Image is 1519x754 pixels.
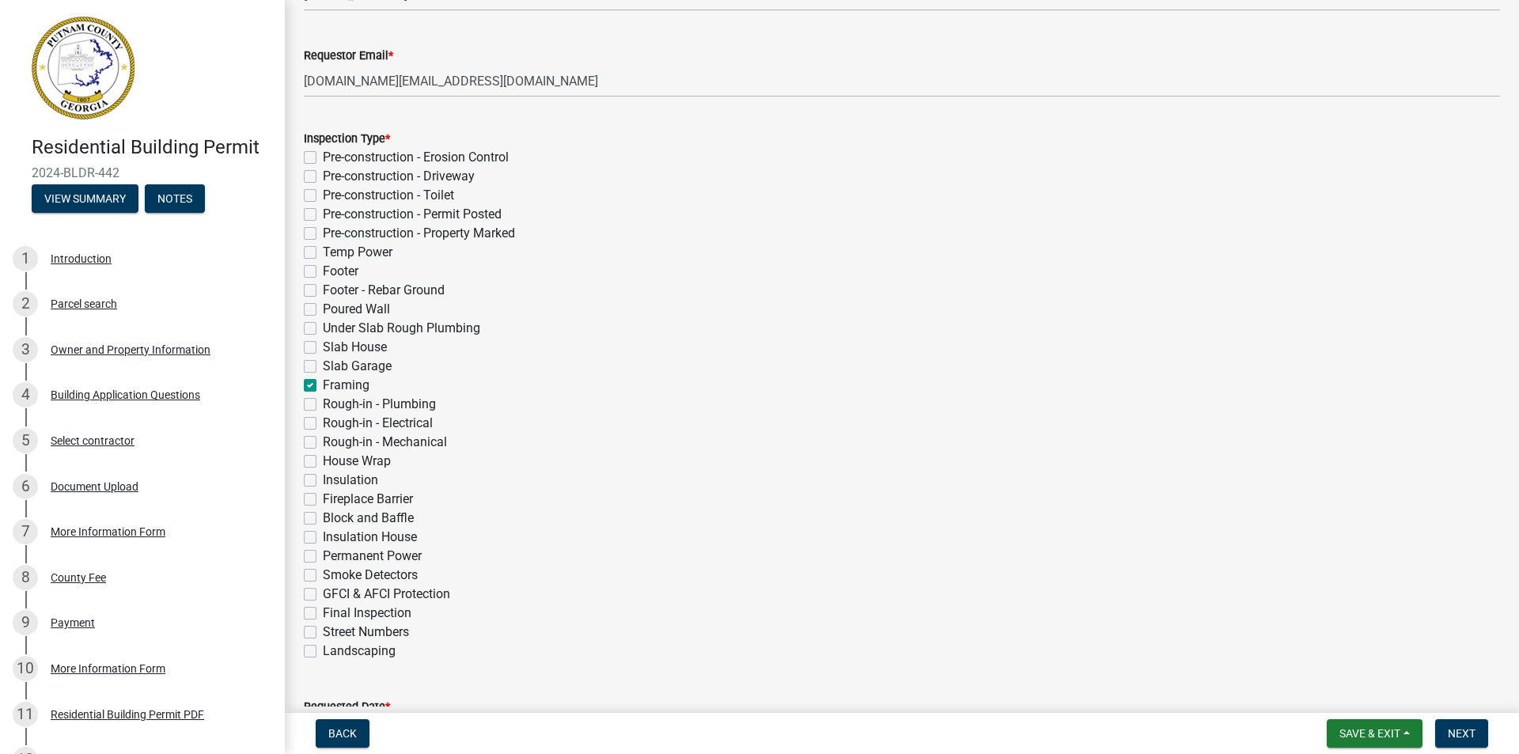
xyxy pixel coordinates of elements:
div: 9 [13,610,38,635]
label: Street Numbers [323,623,409,642]
div: Building Application Questions [51,389,200,400]
label: Pre-construction - Toilet [323,186,454,205]
button: Back [316,719,369,748]
label: Permanent Power [323,547,422,566]
label: Rough-in - Plumbing [323,395,436,414]
div: Parcel search [51,298,117,309]
button: Notes [145,184,205,213]
label: Slab House [323,338,387,357]
label: Requestor Email [304,51,393,62]
span: Back [328,727,357,740]
label: Rough-in - Mechanical [323,433,447,452]
label: Final Inspection [323,604,411,623]
label: Footer [323,262,358,281]
button: View Summary [32,184,138,213]
span: 2024-BLDR-442 [32,165,253,180]
div: More Information Form [51,526,165,537]
label: Pre-construction - Driveway [323,167,475,186]
div: 1 [13,246,38,271]
label: Poured Wall [323,300,390,319]
label: Footer - Rebar Ground [323,281,445,300]
label: GFCI & AFCI Protection [323,585,450,604]
span: Save & Exit [1339,727,1400,740]
div: 2 [13,291,38,316]
img: Putnam County, Georgia [32,17,134,119]
label: Under Slab Rough Plumbing [323,319,480,338]
wm-modal-confirm: Notes [145,193,205,206]
div: 4 [13,382,38,407]
label: Fireplace Barrier [323,490,413,509]
label: Pre-construction - Property Marked [323,224,515,243]
div: Document Upload [51,481,138,492]
div: County Fee [51,572,106,583]
label: Inspection Type [304,134,390,145]
div: 3 [13,337,38,362]
div: More Information Form [51,663,165,674]
wm-modal-confirm: Summary [32,193,138,206]
div: Payment [51,617,95,628]
label: Rough-in - Electrical [323,414,433,433]
div: 10 [13,656,38,681]
label: Framing [323,376,369,395]
label: Requested Date [304,702,390,713]
div: Introduction [51,253,112,264]
label: Pre-construction - Permit Posted [323,205,502,224]
button: Next [1435,719,1488,748]
div: 6 [13,474,38,499]
label: Insulation [323,471,378,490]
div: 5 [13,428,38,453]
label: Temp Power [323,243,392,262]
div: 7 [13,519,38,544]
label: Smoke Detectors [323,566,418,585]
label: Slab Garage [323,357,392,376]
div: Select contractor [51,435,134,446]
label: Insulation House [323,528,417,547]
div: 8 [13,565,38,590]
span: Next [1448,727,1475,740]
label: Landscaping [323,642,396,661]
label: Block and Baffle [323,509,414,528]
div: Residential Building Permit PDF [51,709,204,720]
label: House Wrap [323,452,391,471]
h4: Residential Building Permit [32,136,272,159]
button: Save & Exit [1327,719,1422,748]
div: 11 [13,702,38,727]
label: Pre-construction - Erosion Control [323,148,509,167]
div: Owner and Property Information [51,344,210,355]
